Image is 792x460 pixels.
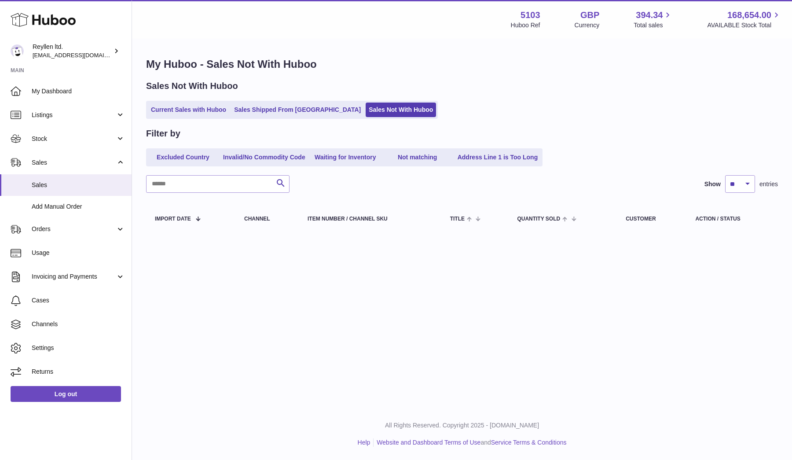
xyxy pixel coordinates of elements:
[634,21,673,29] span: Total sales
[707,21,781,29] span: AVAILABLE Stock Total
[32,181,125,189] span: Sales
[146,128,180,140] h2: Filter by
[491,439,567,446] a: Service Terms & Conditions
[521,9,540,21] strong: 5103
[155,216,191,222] span: Import date
[626,216,678,222] div: Customer
[220,150,308,165] a: Invalid/No Commodity Code
[32,249,125,257] span: Usage
[32,296,125,305] span: Cases
[139,421,785,430] p: All Rights Reserved. Copyright 2025 - [DOMAIN_NAME]
[580,9,599,21] strong: GBP
[148,103,229,117] a: Current Sales with Huboo
[450,216,465,222] span: Title
[32,344,125,352] span: Settings
[707,9,781,29] a: 168,654.00 AVAILABLE Stock Total
[366,103,436,117] a: Sales Not With Huboo
[358,439,370,446] a: Help
[575,21,600,29] div: Currency
[32,368,125,376] span: Returns
[634,9,673,29] a: 394.34 Total sales
[382,150,453,165] a: Not matching
[32,202,125,211] span: Add Manual Order
[146,80,238,92] h2: Sales Not With Huboo
[32,87,125,96] span: My Dashboard
[33,52,129,59] span: [EMAIL_ADDRESS][DOMAIN_NAME]
[146,57,778,71] h1: My Huboo - Sales Not With Huboo
[32,158,116,167] span: Sales
[511,21,540,29] div: Huboo Ref
[32,272,116,281] span: Invoicing and Payments
[32,135,116,143] span: Stock
[33,43,112,59] div: Reyllen ltd.
[148,150,218,165] a: Excluded Country
[517,216,560,222] span: Quantity Sold
[310,150,381,165] a: Waiting for Inventory
[759,180,778,188] span: entries
[704,180,721,188] label: Show
[32,225,116,233] span: Orders
[636,9,663,21] span: 394.34
[244,216,290,222] div: Channel
[32,320,125,328] span: Channels
[374,438,566,447] li: and
[377,439,480,446] a: Website and Dashboard Terms of Use
[695,216,769,222] div: Action / Status
[11,44,24,58] img: reyllen@reyllen.com
[455,150,541,165] a: Address Line 1 is Too Long
[308,216,433,222] div: Item Number / Channel SKU
[11,386,121,402] a: Log out
[231,103,364,117] a: Sales Shipped From [GEOGRAPHIC_DATA]
[727,9,771,21] span: 168,654.00
[32,111,116,119] span: Listings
